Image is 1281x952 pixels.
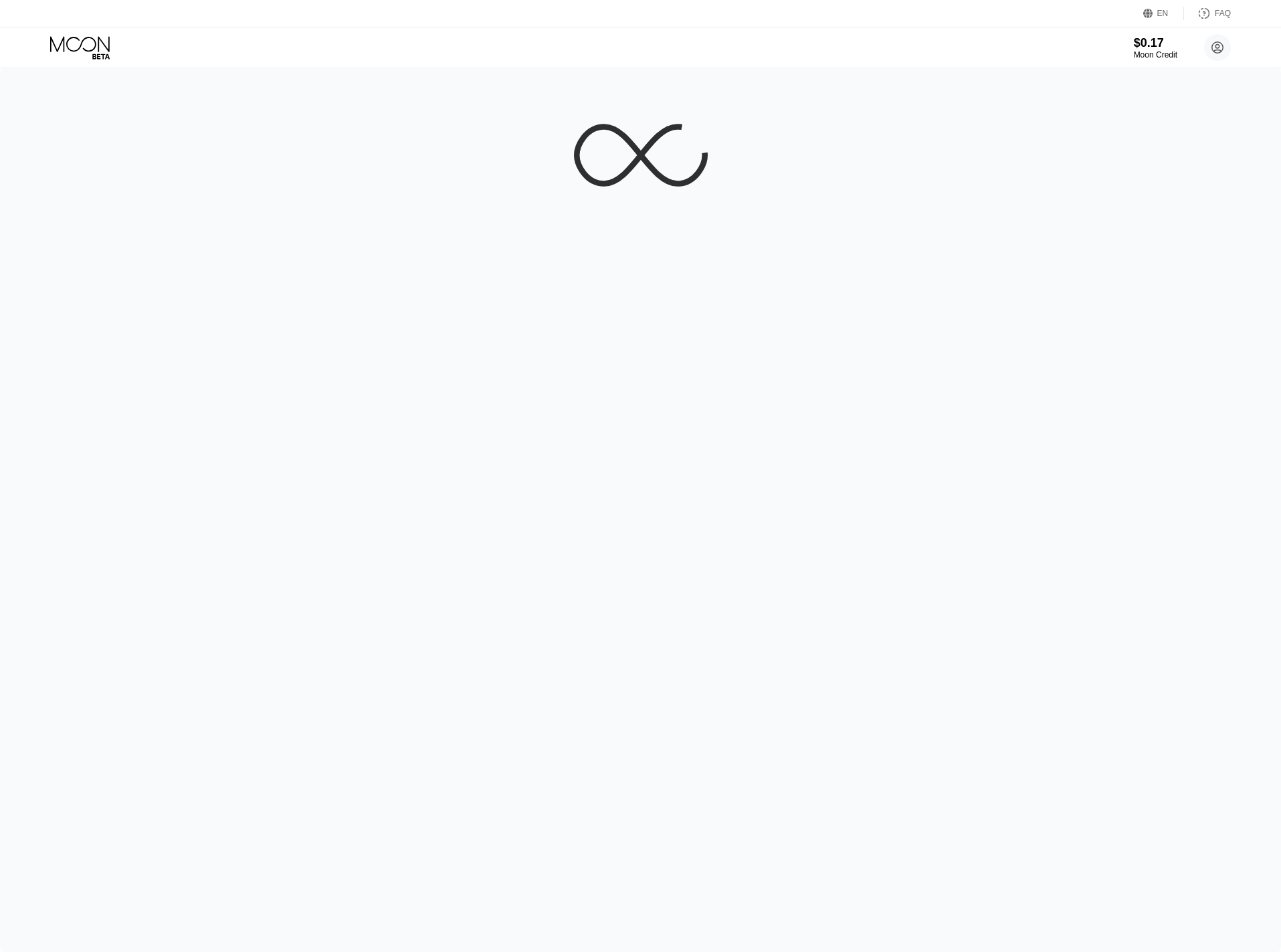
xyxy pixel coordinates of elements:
div: FAQ [1215,9,1231,18]
div: $0.17 [1134,36,1177,50]
div: EN [1157,9,1169,18]
div: $0.17Moon Credit [1134,36,1177,60]
div: Moon Credit [1134,50,1177,60]
div: FAQ [1184,7,1231,20]
div: EN [1143,7,1184,20]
